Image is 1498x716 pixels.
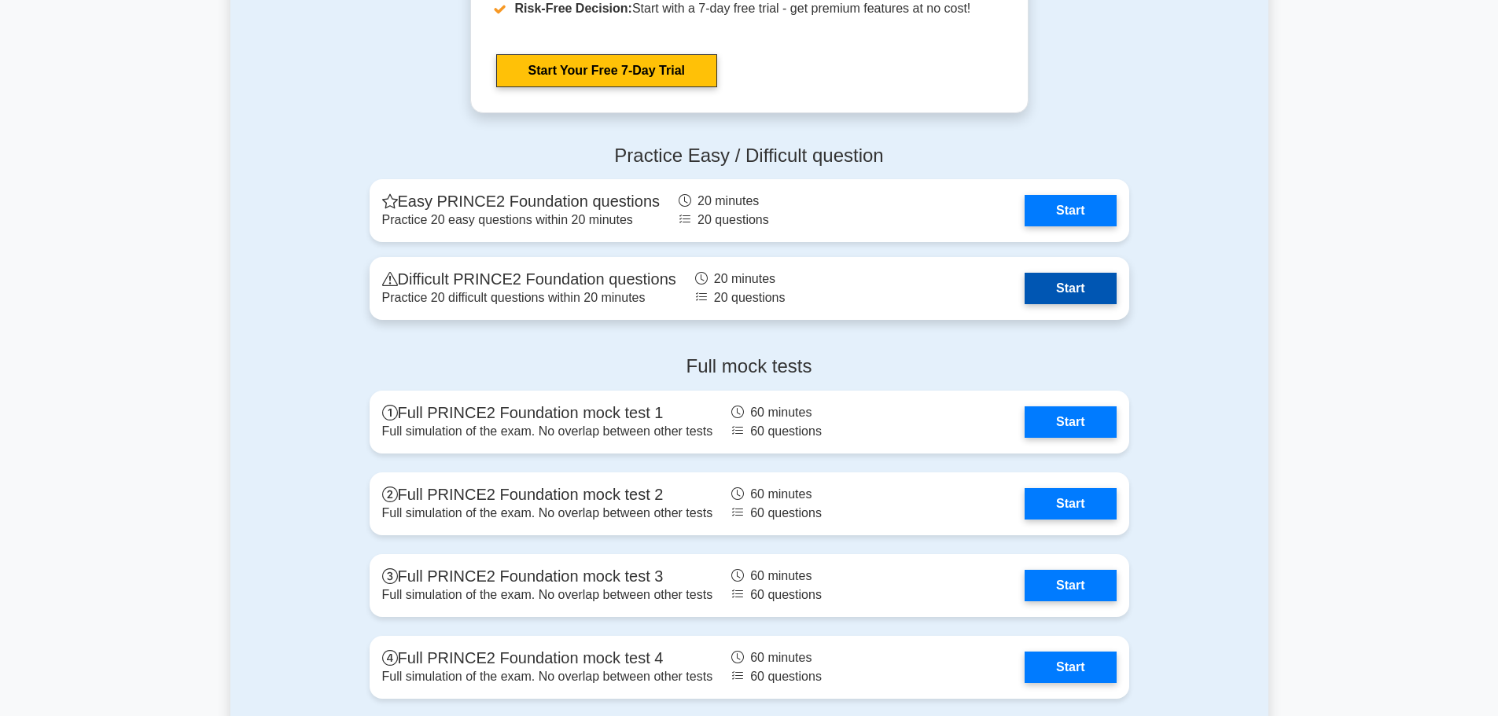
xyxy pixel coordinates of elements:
[1025,488,1116,520] a: Start
[1025,570,1116,601] a: Start
[1025,406,1116,438] a: Start
[370,355,1129,378] h4: Full mock tests
[1025,273,1116,304] a: Start
[1025,652,1116,683] a: Start
[370,145,1129,167] h4: Practice Easy / Difficult question
[496,54,717,87] a: Start Your Free 7-Day Trial
[1025,195,1116,226] a: Start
